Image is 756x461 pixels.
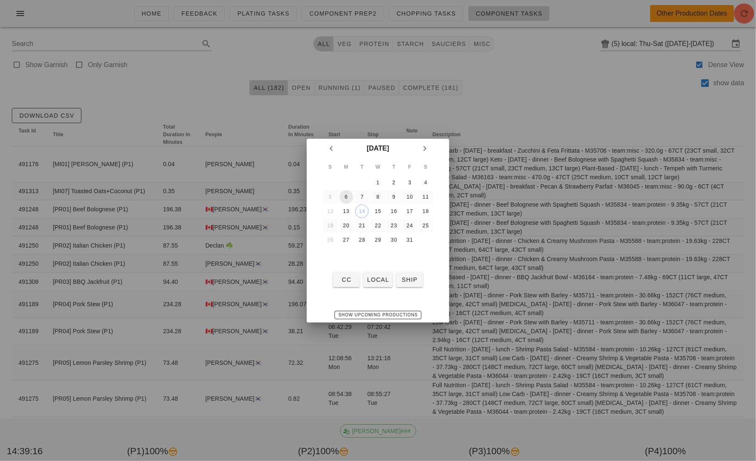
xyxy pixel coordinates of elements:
button: 10 [403,190,416,204]
div: 24 [403,223,416,229]
div: 8 [371,194,385,200]
button: 3 [403,176,416,189]
span: Show Upcoming Productions [338,313,418,317]
button: 1 [371,176,385,189]
div: 31 [403,237,416,243]
div: 29 [371,237,385,243]
div: 9 [387,194,401,200]
button: 29 [371,233,385,247]
button: 11 [419,190,432,204]
th: T [354,159,370,175]
div: 17 [403,208,416,214]
button: 8 [371,190,385,204]
div: 1 [371,180,385,186]
div: 27 [340,237,353,243]
span: CC [336,276,356,283]
div: 23 [387,223,401,229]
button: 22 [371,219,385,232]
div: 7 [355,194,369,200]
th: W [370,159,386,175]
div: 11 [419,194,432,200]
th: M [339,159,354,175]
div: 2 [387,180,401,186]
button: 4 [419,176,432,189]
button: Previous month [324,141,339,156]
div: 18 [419,208,432,214]
div: 6 [340,194,353,200]
button: ship [396,272,423,287]
button: 6 [340,190,353,204]
button: 30 [387,233,401,247]
button: local [363,272,392,287]
button: 13 [340,205,353,218]
button: 18 [419,205,432,218]
th: S [418,159,433,175]
th: F [402,159,418,175]
button: 2 [387,176,401,189]
div: 28 [355,237,369,243]
div: 13 [340,208,353,214]
span: ship [400,276,420,283]
button: 27 [340,233,353,247]
button: [DATE] [363,140,392,156]
button: 24 [403,219,416,232]
div: 3 [403,180,416,186]
button: Show Upcoming Productions [335,311,422,319]
button: 16 [387,205,401,218]
button: 20 [340,219,353,232]
button: 31 [403,233,416,247]
button: 15 [371,205,385,218]
div: 20 [340,223,353,229]
button: Next month [417,141,432,156]
div: 16 [387,208,401,214]
div: 21 [355,223,369,229]
div: 15 [371,208,385,214]
button: CC [333,272,360,287]
div: 30 [387,237,401,243]
button: 23 [387,219,401,232]
button: 14 [355,205,369,218]
div: 4 [419,180,432,186]
button: 21 [355,219,369,232]
span: local [367,276,389,283]
div: 10 [403,194,416,200]
button: 7 [355,190,369,204]
th: T [386,159,402,175]
div: 25 [419,223,432,229]
button: 25 [419,219,432,232]
th: S [323,159,338,175]
button: 9 [387,190,401,204]
button: 17 [403,205,416,218]
button: 28 [355,233,369,247]
div: 14 [356,208,368,214]
div: 22 [371,223,385,229]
